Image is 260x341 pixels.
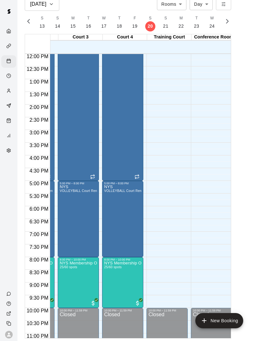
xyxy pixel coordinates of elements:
p: 16 [86,23,91,30]
span: 5:30 PM [28,194,50,199]
span: F [133,15,136,22]
button: M15 [65,13,81,31]
span: 9:00 PM [28,283,50,288]
span: S [56,15,59,22]
p: 18 [117,23,122,30]
button: S20 [143,13,158,31]
p: 13 [40,23,45,30]
span: 7:00 PM [28,232,50,237]
div: 8:00 PM – 10:00 PM [104,258,141,261]
span: 2:00 PM [28,105,50,110]
span: 4:00 PM [28,155,50,161]
p: 20 [148,23,153,30]
span: 6:00 PM [28,206,50,212]
div: Court 4 [103,34,147,40]
div: 8:00 PM – 10:00 PM [60,258,97,261]
span: T [195,15,198,22]
span: S [41,15,43,22]
span: S [164,15,167,22]
p: 17 [101,23,107,30]
div: Court 3 [58,34,103,40]
span: W [102,15,106,22]
a: View public page [1,309,17,318]
button: F19 [127,13,143,31]
button: S13 [35,13,50,31]
p: 19 [132,23,138,30]
button: M22 [173,13,189,31]
div: Copy public page link [1,318,17,328]
button: W17 [96,13,112,31]
span: 8:00 PM [28,257,50,263]
p: 23 [194,23,199,30]
button: T18 [112,13,127,31]
span: M [71,15,75,22]
span: 2:30 PM [28,117,50,123]
span: M [179,15,183,22]
span: W [210,15,214,22]
span: All customers have paid [134,300,141,306]
span: S [149,15,152,22]
span: 10:00 PM [25,308,50,313]
span: T [87,15,90,22]
button: T23 [189,13,205,31]
div: 10:00 PM – 11:59 PM [60,309,97,312]
span: 12:00 PM [25,54,50,59]
div: 5:00 PM – 8:00 PM: NYS [102,181,143,257]
span: 25/60 spots filled [104,265,121,269]
span: Recurring event [90,174,95,179]
div: 8:00 PM – 10:00 PM: NYS Membership Open Gym / Drop-Ins [58,257,99,308]
span: 1:30 PM [28,92,50,97]
span: 7:30 PM [28,244,50,250]
button: add [195,313,243,328]
div: Training Court [147,34,192,40]
span: T [118,15,121,22]
span: Recurring event [134,174,140,179]
p: 24 [209,23,215,30]
span: 3:30 PM [28,143,50,148]
span: 6:30 PM [28,219,50,224]
p: 15 [70,23,76,30]
div: 10:00 PM – 11:59 PM [193,309,230,312]
div: 5:00 PM – 8:00 PM [104,182,141,185]
span: 5:00 PM [28,181,50,186]
button: S21 [158,13,173,31]
img: Swift logo [3,5,15,18]
span: 1:00 PM [28,79,50,85]
div: Conference Room [192,34,236,40]
div: 8:00 PM – 10:00 PM: NYS Membership Open Gym / Drop-Ins [102,257,143,308]
div: 5:00 PM – 8:00 PM [60,182,97,185]
span: 25/60 spots filled [60,265,77,269]
div: 10:00 PM – 11:59 PM [148,309,186,312]
span: 11:00 PM [25,333,50,339]
div: 10:00 PM – 11:59 PM [104,309,141,312]
button: W24 [204,13,220,31]
p: 22 [179,23,184,30]
a: Contact Us [1,289,17,299]
span: 12:30 PM [25,66,50,72]
button: S14 [50,13,65,31]
span: 8:30 PM [28,270,50,275]
p: 21 [163,23,168,30]
span: 4:30 PM [28,168,50,174]
span: VOLLEYBALL Court Rental (Everyday After 3 pm and All Day Weekends) [104,189,214,193]
span: All customers have paid [90,300,96,306]
span: 9:30 PM [28,295,50,301]
p: 14 [55,23,60,30]
span: 3:00 PM [28,130,50,135]
span: 10:30 PM [25,321,50,326]
button: T16 [81,13,96,31]
div: 5:00 PM – 8:00 PM: NYS [58,181,99,257]
span: VOLLEYBALL Court Rental (Everyday After 3 pm and All Day Weekends) [60,189,170,193]
a: Visit help center [1,299,17,309]
span: All customers have paid [46,300,52,306]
